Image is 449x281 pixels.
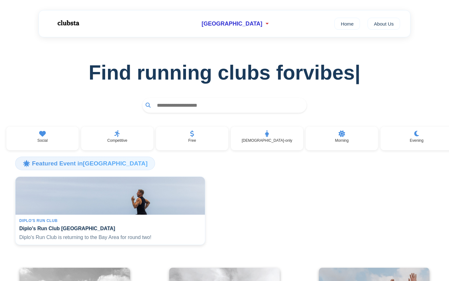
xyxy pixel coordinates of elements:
[201,21,262,27] span: [GEOGRAPHIC_DATA]
[355,61,360,84] span: |
[368,18,400,30] a: About Us
[49,15,87,31] img: Logo
[15,157,155,170] h3: 🌟 Featured Event in [GEOGRAPHIC_DATA]
[15,177,205,215] img: Diplo's Run Club San Francisco
[188,138,196,143] p: Free
[334,18,360,30] a: Home
[335,138,349,143] p: Morning
[19,218,201,223] div: Diplo's Run Club
[19,225,201,231] h4: Diplo's Run Club [GEOGRAPHIC_DATA]
[37,138,48,143] p: Social
[107,138,127,143] p: Competitive
[10,61,439,84] h1: Find running clubs for
[242,138,292,143] p: [DEMOGRAPHIC_DATA]-only
[410,138,423,143] p: Evening
[19,234,201,241] p: Diplo's Run Club is returning to the Bay Area for round two!
[303,61,361,84] span: vibes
